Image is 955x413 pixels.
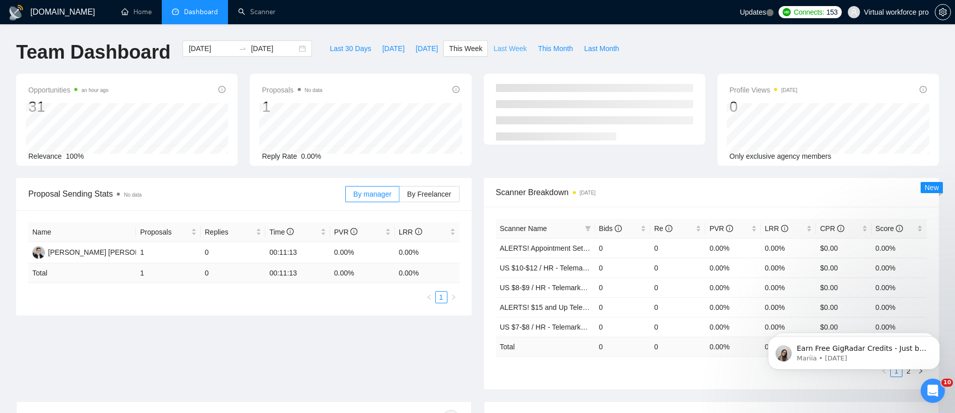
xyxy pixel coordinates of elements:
[837,225,844,232] span: info-circle
[816,238,871,258] td: $0.00
[705,258,760,278] td: 0.00%
[32,246,45,259] img: LB
[496,186,927,199] span: Scanner Breakdown
[287,228,294,235] span: info-circle
[443,40,488,57] button: This Week
[334,228,358,236] span: PVR
[709,224,733,233] span: PVR
[794,7,824,18] span: Connects:
[925,183,939,192] span: New
[238,8,276,16] a: searchScanner
[395,263,460,283] td: 0.00 %
[595,258,650,278] td: 0
[423,291,435,303] li: Previous Page
[872,238,927,258] td: 0.00%
[66,152,84,160] span: 100%
[496,337,595,356] td: Total
[500,224,547,233] span: Scanner Name
[850,9,857,16] span: user
[353,190,391,198] span: By manager
[538,43,573,54] span: This Month
[330,43,371,54] span: Last 30 Days
[28,222,136,242] th: Name
[452,86,460,93] span: info-circle
[189,43,235,54] input: Start date
[350,228,357,235] span: info-circle
[761,238,816,258] td: 0.00%
[761,258,816,278] td: 0.00%
[816,297,871,317] td: $0.00
[410,40,443,57] button: [DATE]
[599,224,622,233] span: Bids
[416,43,438,54] span: [DATE]
[500,264,604,272] a: US $10-$12 / HR - Telemarketing
[399,228,422,236] span: LRR
[578,40,624,57] button: Last Month
[595,297,650,317] td: 0
[872,258,927,278] td: 0.00%
[920,86,927,93] span: info-circle
[935,8,950,16] span: setting
[761,297,816,317] td: 0.00%
[136,242,201,263] td: 1
[580,190,596,196] time: [DATE]
[705,337,760,356] td: 0.00 %
[532,40,578,57] button: This Month
[262,152,297,160] span: Reply Rate
[500,303,614,311] a: ALERTS! $15 and Up Telemarketing
[28,84,109,96] span: Opportunities
[935,4,951,20] button: setting
[650,278,705,297] td: 0
[81,87,108,93] time: an hour ago
[262,84,322,96] span: Proposals
[896,225,903,232] span: info-circle
[382,43,404,54] span: [DATE]
[136,263,201,283] td: 1
[239,44,247,53] span: to
[781,225,788,232] span: info-circle
[8,5,24,21] img: logo
[872,297,927,317] td: 0.00%
[783,8,791,16] img: upwork-logo.png
[172,8,179,15] span: dashboard
[251,43,297,54] input: End date
[447,291,460,303] button: right
[330,263,395,283] td: 0.00 %
[239,44,247,53] span: swap-right
[500,284,596,292] a: US $8-$9 / HR - Telemarketing
[395,242,460,263] td: 0.00%
[650,337,705,356] td: 0
[595,238,650,258] td: 0
[28,152,62,160] span: Relevance
[301,152,322,160] span: 0.00%
[415,228,422,235] span: info-circle
[447,291,460,303] li: Next Page
[218,86,225,93] span: info-circle
[726,225,733,232] span: info-circle
[28,188,345,200] span: Proposal Sending Stats
[781,87,797,93] time: [DATE]
[665,225,672,232] span: info-circle
[826,7,837,18] span: 153
[761,278,816,297] td: 0.00%
[265,263,330,283] td: 00:11:13
[436,292,447,303] a: 1
[941,379,953,387] span: 10
[730,152,832,160] span: Only exclusive agency members
[816,278,871,297] td: $0.00
[121,8,152,16] a: homeHome
[184,8,218,16] span: Dashboard
[32,248,166,256] a: LB[PERSON_NAME] [PERSON_NAME]
[650,297,705,317] td: 0
[488,40,532,57] button: Last Week
[136,222,201,242] th: Proposals
[450,294,457,300] span: right
[935,8,951,16] a: setting
[595,317,650,337] td: 0
[48,247,166,258] div: [PERSON_NAME] [PERSON_NAME]
[705,278,760,297] td: 0.00%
